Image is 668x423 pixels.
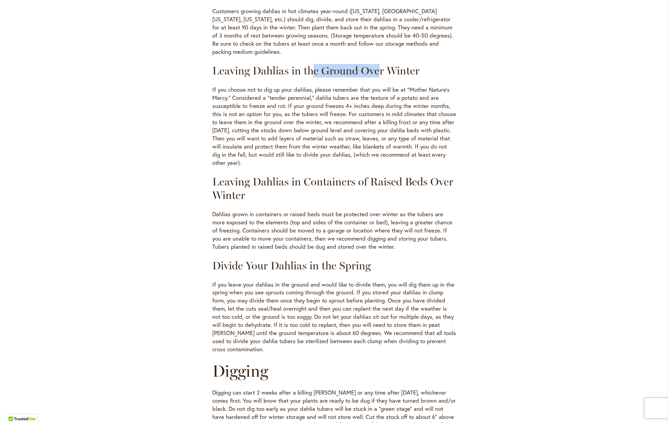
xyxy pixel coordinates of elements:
h3: Divide Your Dahlias in the Spring [212,259,456,272]
p: If you choose not to dig up your dahlias, please remember that you will be at “Mother Nature’s Me... [212,86,456,167]
h3: Leaving Dahlias in the Ground Over Winter [212,64,456,77]
p: If you leave your dahlias in the ground and would like to divide them, you will dig them up in th... [212,281,456,354]
p: Dahlias grown in containers or raised beds must be protected over winter as the tubers are more e... [212,210,456,251]
p: Customers growing dahlias in hot climates year-round ([US_STATE], [GEOGRAPHIC_DATA][US_STATE], [U... [212,7,456,56]
h2: Digging [212,361,456,380]
h3: Leaving Dahlias in Containers of Raised Beds Over Winter [212,175,456,202]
